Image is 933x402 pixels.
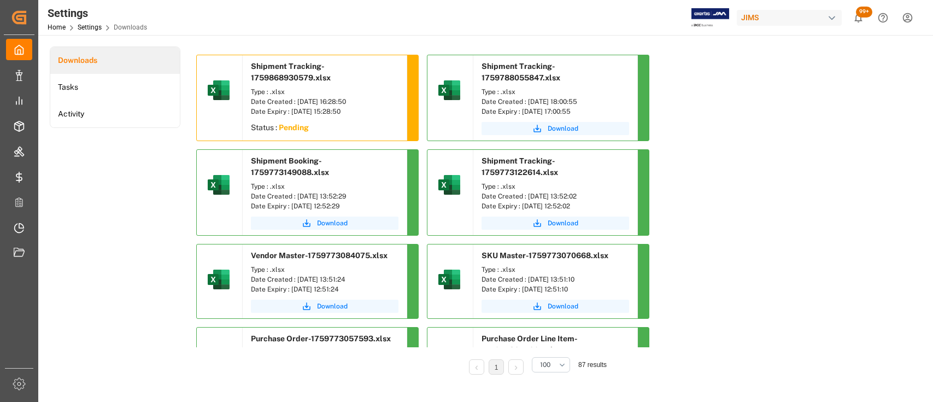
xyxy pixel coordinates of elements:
div: Type : .xlsx [482,182,629,191]
div: Date Expiry : [DATE] 17:00:55 [482,107,629,116]
div: Date Created : [DATE] 13:52:02 [482,191,629,201]
div: Type : .xlsx [251,182,398,191]
span: Download [548,218,578,228]
span: Download [317,301,348,311]
span: Vendor Master-1759773084075.xlsx [251,251,388,260]
span: SKU Master-1759773070668.xlsx [482,251,608,260]
span: Download [317,218,348,228]
img: microsoft-excel-2019--v1.png [436,77,462,103]
a: Home [48,24,66,31]
span: Purchase Order Line Item-1759773045094.xlsx [482,334,578,354]
span: Shipment Booking-1759773149088.xlsx [251,156,329,177]
li: 1 [489,359,504,375]
span: Shipment Tracking-1759868930579.xlsx [251,62,331,82]
img: microsoft-excel-2019--v1.png [436,266,462,293]
span: Shipment Tracking-1759773122614.xlsx [482,156,558,177]
img: microsoft-excel-2019--v1.png [206,266,232,293]
div: Date Expiry : [DATE] 12:52:29 [251,201,398,211]
a: Downloads [50,47,180,74]
span: 99+ [856,7,872,18]
img: microsoft-excel-2019--v1.png [206,172,232,198]
div: Status : [243,119,407,139]
button: show 100 new notifications [846,5,871,30]
span: 87 results [578,361,607,369]
button: Download [482,122,629,135]
a: Tasks [50,74,180,101]
div: Date Expiry : [DATE] 12:51:10 [482,284,629,294]
sapn: Pending [279,123,309,132]
a: Activity [50,101,180,127]
div: Date Expiry : [DATE] 12:52:02 [482,201,629,211]
span: Download [548,301,578,311]
div: Type : .xlsx [482,265,629,275]
span: Download [548,124,578,133]
div: Date Created : [DATE] 13:52:29 [251,191,398,201]
a: Settings [78,24,102,31]
div: Type : .xlsx [251,265,398,275]
button: Download [482,217,629,230]
div: JIMS [737,10,842,26]
button: JIMS [737,7,846,28]
div: Settings [48,5,147,21]
li: Previous Page [469,359,484,375]
button: Download [251,300,398,313]
div: Date Created : [DATE] 18:00:55 [482,97,629,107]
button: open menu [532,357,570,372]
div: Type : .xlsx [251,87,398,97]
span: Shipment Tracking-1759788055847.xlsx [482,62,560,82]
img: microsoft-excel-2019--v1.png [436,172,462,198]
div: Date Created : [DATE] 16:28:50 [251,97,398,107]
div: Type : .xlsx [482,87,629,97]
div: Date Expiry : [DATE] 15:28:50 [251,107,398,116]
img: microsoft-excel-2019--v1.png [206,77,232,103]
div: Date Expiry : [DATE] 12:51:24 [251,284,398,294]
span: 100 [540,360,550,370]
button: Download [482,300,629,313]
button: Download [251,217,398,230]
a: 1 [495,364,498,371]
div: Date Created : [DATE] 13:51:24 [251,275,398,284]
div: Date Created : [DATE] 13:51:10 [482,275,629,284]
button: Help Center [871,5,895,30]
img: Exertis%20JAM%20-%20Email%20Logo.jpg_1722504956.jpg [691,8,729,27]
li: Next Page [508,359,524,375]
span: Purchase Order-1759773057593.xlsx [251,334,391,343]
